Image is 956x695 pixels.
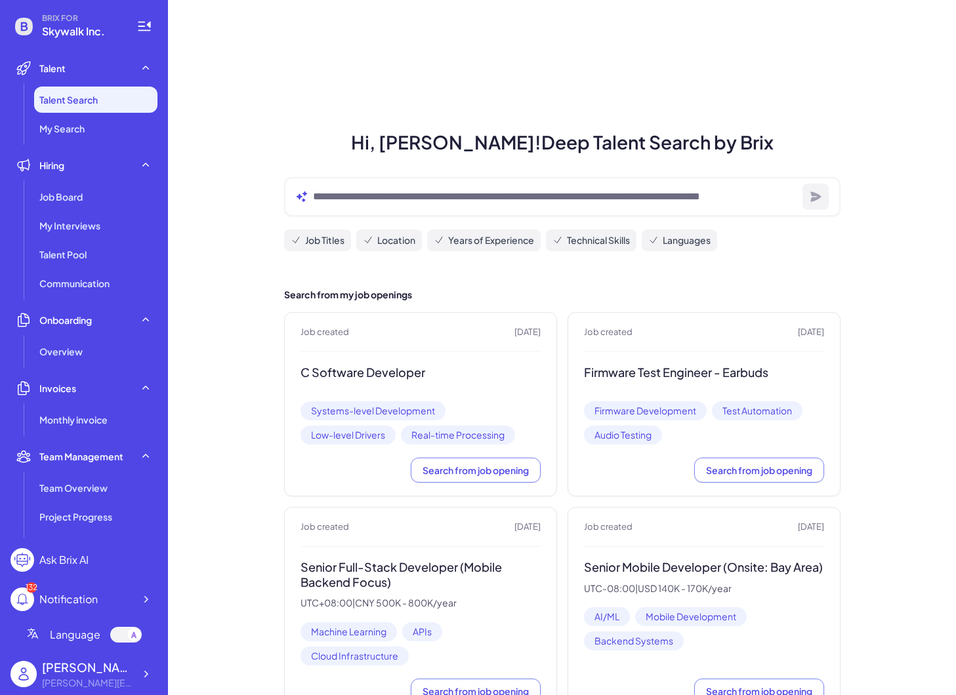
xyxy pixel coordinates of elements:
[39,277,110,290] span: Communication
[42,658,134,676] div: Jackie
[301,597,541,609] p: UTC+08:00 | CNY 500K - 800K/year
[301,326,349,339] span: Job created
[42,13,121,24] span: BRIX FOR
[39,345,83,358] span: Overview
[423,464,529,476] span: Search from job opening
[39,481,108,494] span: Team Overview
[584,583,824,595] p: UTC-08:00 | USD 140K - 170K/year
[301,560,541,589] h3: Senior Full-Stack Developer (Mobile Backend Focus)
[706,464,812,476] span: Search from job opening
[39,552,89,568] div: Ask Brix AI
[584,521,633,534] span: Job created
[663,233,711,247] span: Languages
[305,233,344,247] span: Job Titles
[798,326,824,339] span: [DATE]
[39,93,98,106] span: Talent Search
[448,233,534,247] span: Years of Experience
[39,248,87,261] span: Talent Pool
[584,326,633,339] span: Job created
[514,521,541,534] span: [DATE]
[301,521,349,534] span: Job created
[284,288,841,302] h2: Search from my job openings
[26,582,37,593] div: 132
[584,560,824,575] h3: Senior Mobile Developer (Onsite: Bay Area)
[514,326,541,339] span: [DATE]
[39,591,98,607] div: Notification
[301,365,541,380] h3: C Software Developer
[411,458,541,483] button: Search from job opening
[301,646,409,665] span: Cloud Infrastructure
[10,661,37,687] img: user_logo.png
[584,607,630,626] span: AI/ML
[301,426,396,445] span: Low-level Drivers
[39,413,108,426] span: Monthly invoice
[301,401,446,420] span: Systems-level Development
[401,426,515,445] span: Real-time Processing
[377,233,415,247] span: Location
[39,190,83,203] span: Job Board
[39,450,123,463] span: Team Management
[584,631,684,650] span: Backend Systems
[39,313,92,327] span: Onboarding
[39,122,85,135] span: My Search
[301,622,397,641] span: Machine Learning
[42,24,121,39] span: Skywalk Inc.
[584,365,824,380] h3: Firmware Test Engineer - Earbuds
[50,627,100,643] span: Language
[39,62,66,75] span: Talent
[798,521,824,534] span: [DATE]
[402,622,442,641] span: APIs
[567,233,630,247] span: Technical Skills
[584,401,707,420] span: Firmware Development
[39,159,64,172] span: Hiring
[584,426,662,445] span: Audio Testing
[635,607,747,626] span: Mobile Development
[39,382,76,395] span: Invoices
[712,401,802,420] span: Test Automation
[39,219,100,232] span: My Interviews
[42,676,134,690] div: jackie@skywalk.ai
[268,129,856,156] h1: Hi, [PERSON_NAME]! Deep Talent Search by Brix
[39,510,112,523] span: Project Progress
[694,458,824,483] button: Search from job opening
